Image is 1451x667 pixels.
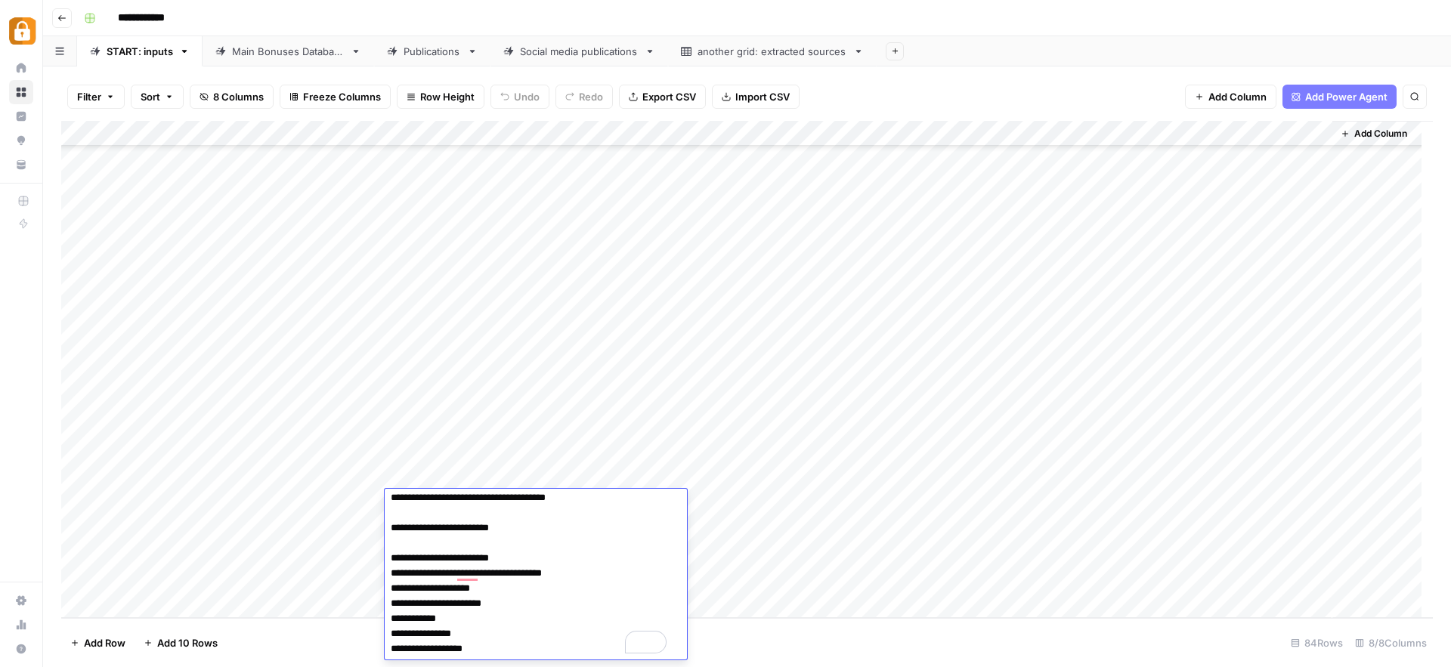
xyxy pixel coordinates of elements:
[1285,631,1349,655] div: 84 Rows
[9,80,33,104] a: Browse
[135,631,227,655] button: Add 10 Rows
[668,36,877,66] a: another grid: extracted sources
[107,44,173,59] div: START: inputs
[9,104,33,128] a: Insights
[619,85,706,109] button: Export CSV
[131,85,184,109] button: Sort
[9,588,33,613] a: Settings
[374,36,490,66] a: Publications
[555,85,613,109] button: Redo
[735,89,790,104] span: Import CSV
[514,89,540,104] span: Undo
[9,153,33,177] a: Your Data
[61,631,135,655] button: Add Row
[1208,89,1267,104] span: Add Column
[490,36,668,66] a: Social media publications
[157,635,218,650] span: Add 10 Rows
[9,17,36,45] img: Adzz Logo
[490,85,549,109] button: Undo
[1185,85,1276,109] button: Add Column
[77,36,203,66] a: START: inputs
[1335,124,1413,144] button: Add Column
[1282,85,1397,109] button: Add Power Agent
[698,44,847,59] div: another grid: extracted sources
[420,89,475,104] span: Row Height
[213,89,264,104] span: 8 Columns
[9,613,33,637] a: Usage
[67,85,125,109] button: Filter
[280,85,391,109] button: Freeze Columns
[77,89,101,104] span: Filter
[9,12,33,50] button: Workspace: Adzz
[712,85,800,109] button: Import CSV
[9,56,33,80] a: Home
[642,89,696,104] span: Export CSV
[397,85,484,109] button: Row Height
[190,85,274,109] button: 8 Columns
[232,44,345,59] div: Main Bonuses Database
[1305,89,1388,104] span: Add Power Agent
[84,635,125,650] span: Add Row
[9,637,33,661] button: Help + Support
[141,89,160,104] span: Sort
[520,44,639,59] div: Social media publications
[203,36,374,66] a: Main Bonuses Database
[579,89,603,104] span: Redo
[1349,631,1433,655] div: 8/8 Columns
[1354,127,1407,141] span: Add Column
[303,89,381,104] span: Freeze Columns
[9,128,33,153] a: Opportunities
[404,44,461,59] div: Publications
